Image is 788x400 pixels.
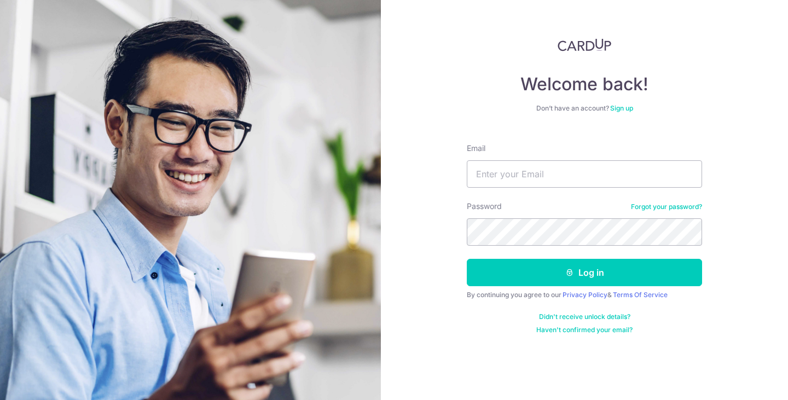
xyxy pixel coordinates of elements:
label: Password [467,201,502,212]
img: CardUp Logo [558,38,611,51]
a: Sign up [610,104,633,112]
label: Email [467,143,485,154]
button: Log in [467,259,702,286]
h4: Welcome back! [467,73,702,95]
div: Don’t have an account? [467,104,702,113]
a: Didn't receive unlock details? [539,312,630,321]
input: Enter your Email [467,160,702,188]
div: By continuing you agree to our & [467,291,702,299]
a: Forgot your password? [631,202,702,211]
a: Haven't confirmed your email? [536,326,633,334]
a: Privacy Policy [563,291,607,299]
a: Terms Of Service [613,291,668,299]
